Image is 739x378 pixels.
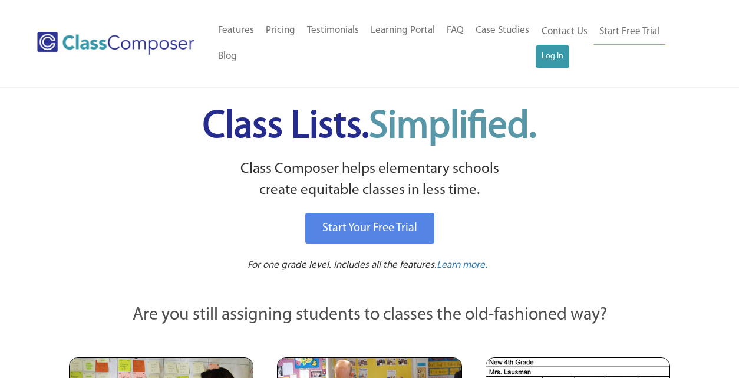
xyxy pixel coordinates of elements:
[212,44,243,70] a: Blog
[37,32,194,55] img: Class Composer
[365,18,441,44] a: Learning Portal
[470,18,535,44] a: Case Studies
[305,213,434,244] a: Start Your Free Trial
[536,19,693,68] nav: Header Menu
[248,260,437,270] span: For one grade level. Includes all the features.
[322,222,417,234] span: Start Your Free Trial
[441,18,470,44] a: FAQ
[593,19,665,45] a: Start Free Trial
[369,108,536,146] span: Simplified.
[69,303,670,328] p: Are you still assigning students to classes the old-fashioned way?
[536,19,593,45] a: Contact Us
[437,260,487,270] span: Learn more.
[437,258,487,273] a: Learn more.
[212,18,536,70] nav: Header Menu
[301,18,365,44] a: Testimonials
[212,18,260,44] a: Features
[67,159,672,202] p: Class Composer helps elementary schools create equitable classes in less time.
[203,108,536,146] span: Class Lists.
[260,18,301,44] a: Pricing
[536,45,569,68] a: Log In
